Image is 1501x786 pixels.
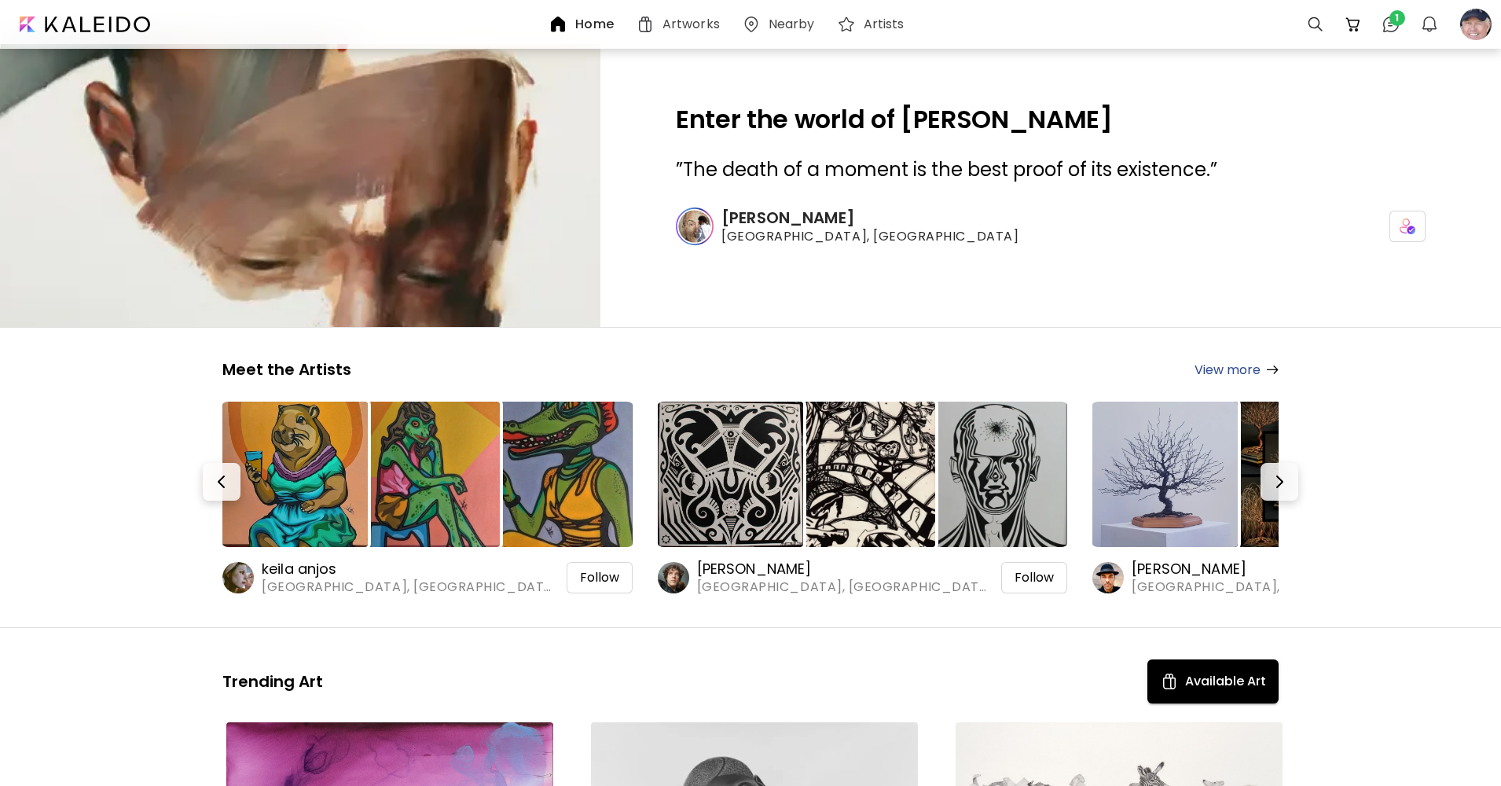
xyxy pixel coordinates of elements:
[549,15,619,34] a: Home
[837,15,911,34] a: Artists
[222,399,633,596] a: https://cdn.kaleido.art/CDN/Artwork/176165/Thumbnail/large.webp?updated=781102https://cdn.kaleido...
[212,472,231,491] img: Prev-button
[676,208,1426,245] a: [PERSON_NAME][GEOGRAPHIC_DATA], [GEOGRAPHIC_DATA]icon
[1092,402,1238,547] img: https://cdn.kaleido.art/CDN/Artwork/175517/Thumbnail/large.webp?updated=777879
[222,671,323,692] h5: Trending Art
[1420,15,1439,34] img: bellIcon
[721,208,1044,228] h6: [PERSON_NAME]
[222,359,351,380] h5: Meet the Artists
[1195,360,1279,380] a: View more
[1001,562,1067,593] div: Follow
[580,570,619,586] span: Follow
[567,562,633,593] div: Follow
[1267,365,1279,374] img: arrow-right
[354,402,500,547] img: https://cdn.kaleido.art/CDN/Artwork/176164/Thumbnail/medium.webp?updated=781098
[1261,463,1298,501] button: Next-button
[1185,672,1266,691] h5: Available Art
[676,157,1426,182] h3: ” ”
[1400,219,1415,234] img: icon
[1132,578,1425,596] span: [GEOGRAPHIC_DATA], [GEOGRAPHIC_DATA]
[662,18,720,31] h6: Artworks
[203,463,240,501] button: Prev-button
[721,228,1044,245] span: [GEOGRAPHIC_DATA], [GEOGRAPHIC_DATA]
[658,402,803,547] img: https://cdn.kaleido.art/CDN/Artwork/30786/Thumbnail/large.webp?updated=585508
[922,402,1067,547] img: https://cdn.kaleido.art/CDN/Artwork/30571/Thumbnail/medium.webp?updated=585509
[262,578,555,596] span: [GEOGRAPHIC_DATA], [GEOGRAPHIC_DATA]
[486,402,632,547] img: https://cdn.kaleido.art/CDN/Artwork/176161/Thumbnail/medium.webp?updated=781094
[1147,659,1279,703] button: Available ArtAvailable Art
[1132,560,1425,578] h6: [PERSON_NAME]
[790,402,935,547] img: https://cdn.kaleido.art/CDN/Artwork/30700/Thumbnail/medium.webp?updated=163451
[683,156,1210,182] span: The death of a moment is the best proof of its existence.
[636,15,726,34] a: Artworks
[1416,11,1443,38] button: bellIcon
[697,560,990,578] h6: [PERSON_NAME]
[1160,672,1179,691] img: Available Art
[575,18,613,31] h6: Home
[222,402,368,547] img: https://cdn.kaleido.art/CDN/Artwork/176165/Thumbnail/large.webp?updated=781102
[1270,472,1289,491] img: Next-button
[742,15,821,34] a: Nearby
[676,107,1426,132] h2: Enter the world of [PERSON_NAME]
[1389,10,1405,26] span: 1
[262,560,555,578] h6: keila anjos
[769,18,815,31] h6: Nearby
[1382,15,1400,34] img: chatIcon
[1015,570,1054,586] span: Follow
[697,578,990,596] span: [GEOGRAPHIC_DATA], [GEOGRAPHIC_DATA]
[1344,15,1363,34] img: cart
[864,18,905,31] h6: Artists
[658,399,1068,596] a: https://cdn.kaleido.art/CDN/Artwork/30786/Thumbnail/large.webp?updated=585508https://cdn.kaleido....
